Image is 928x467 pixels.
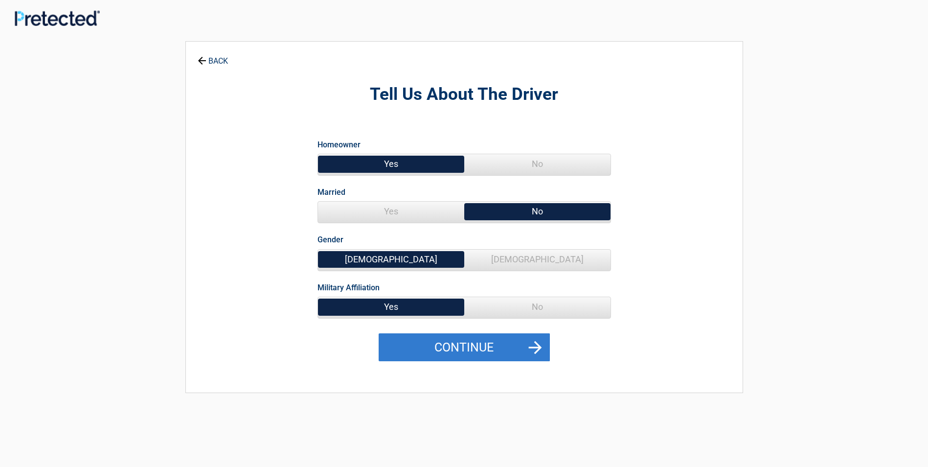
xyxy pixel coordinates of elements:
[240,83,689,106] h2: Tell Us About The Driver
[317,186,345,199] label: Married
[464,202,611,221] span: No
[317,138,361,151] label: Homeowner
[379,333,550,362] button: Continue
[15,10,100,25] img: Main Logo
[464,154,611,174] span: No
[464,297,611,317] span: No
[318,297,464,317] span: Yes
[318,154,464,174] span: Yes
[317,233,343,246] label: Gender
[318,250,464,269] span: [DEMOGRAPHIC_DATA]
[464,250,611,269] span: [DEMOGRAPHIC_DATA]
[317,281,380,294] label: Military Affiliation
[196,48,230,65] a: BACK
[318,202,464,221] span: Yes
